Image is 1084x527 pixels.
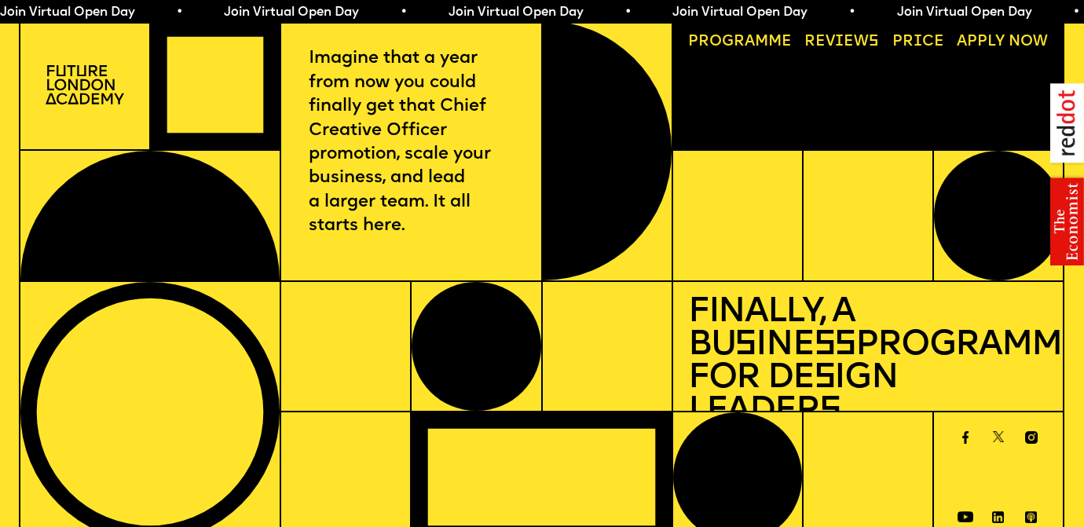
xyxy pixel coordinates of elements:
p: Imagine that a year from now you could finally get that Chief Creative Officer promotion, scale y... [309,47,514,238]
a: Apply now [949,28,1055,58]
span: • [399,6,406,19]
span: ss [814,328,856,363]
span: A [957,35,967,49]
h1: Finally, a Bu ine Programme for De ign Leader [688,297,1048,429]
span: s [734,328,756,363]
span: • [174,6,181,19]
span: a [745,35,755,49]
span: s [814,361,835,396]
a: Reviews [797,28,887,58]
span: • [623,6,630,19]
span: • [847,6,854,19]
a: Programme [680,28,799,58]
span: • [1071,6,1079,19]
span: s [819,394,840,429]
a: Price [884,28,951,58]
